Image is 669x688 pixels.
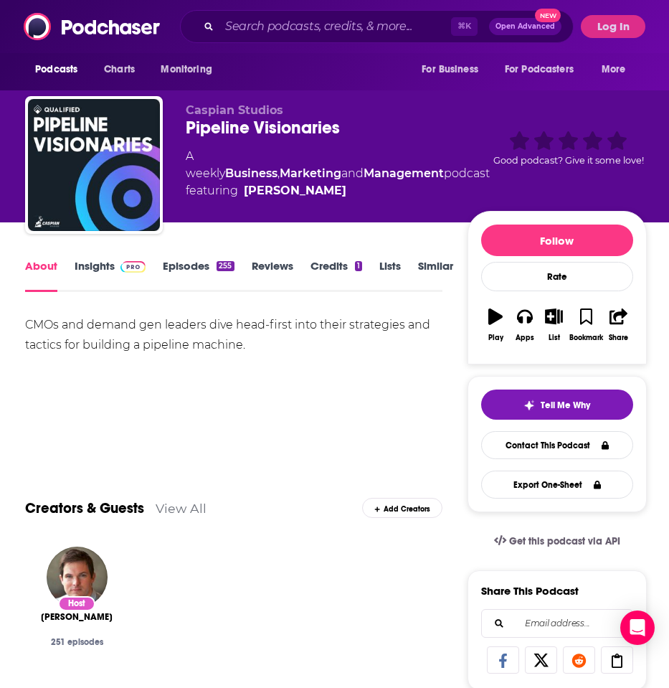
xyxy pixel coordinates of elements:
a: InsightsPodchaser Pro [75,259,146,292]
a: Contact This Podcast [481,431,633,459]
div: Apps [516,334,534,342]
img: Podchaser Pro [120,261,146,273]
button: open menu [151,56,230,83]
a: Share on X/Twitter [525,646,557,674]
div: List [549,334,560,342]
div: 1 [355,261,362,271]
span: and [341,166,364,180]
button: Log In [581,15,645,38]
a: Creators & Guests [25,499,144,517]
a: Episodes255 [163,259,234,292]
button: open menu [592,56,644,83]
div: 251 episodes [37,637,117,647]
span: Charts [104,60,135,80]
span: featuring [186,182,490,199]
span: , [277,166,280,180]
div: Host [58,596,95,611]
button: Share [604,299,633,351]
div: Rate [481,262,633,291]
a: Share on Facebook [487,646,519,674]
div: Add Creators [362,498,442,518]
div: Bookmark [569,334,603,342]
button: open menu [25,56,96,83]
span: New [535,9,561,22]
a: Charts [95,56,143,83]
a: Ian Faison [41,611,113,623]
a: Reviews [252,259,293,292]
button: List [539,299,569,351]
div: Search followers [481,609,633,638]
button: Export One-Sheet [481,471,633,499]
div: Good podcast? Give it some love! [490,103,647,192]
span: Open Advanced [495,23,555,30]
div: Search podcasts, credits, & more... [180,10,574,43]
span: Caspian Studios [186,103,283,117]
span: Get this podcast via API [509,535,620,547]
button: Apps [511,299,540,351]
a: Ian Faison [244,182,346,199]
button: open menu [412,56,496,83]
span: For Business [422,60,478,80]
div: Open Intercom Messenger [620,611,655,645]
button: Open AdvancedNew [489,18,561,35]
a: Management [364,166,444,180]
div: A weekly podcast [186,148,490,199]
span: Good podcast? Give it some love! [493,155,644,166]
a: Credits1 [310,259,362,292]
div: 255 [217,261,234,271]
a: Copy Link [601,646,633,674]
div: Play [488,334,503,342]
button: open menu [495,56,594,83]
span: ⌘ K [451,17,478,36]
a: Marketing [280,166,341,180]
a: Similar [418,259,453,292]
div: CMOs and demand gen leaders dive head-first into their strategies and tactics for building a pipe... [25,315,442,355]
img: Podchaser - Follow, Share and Rate Podcasts [24,13,161,40]
span: Podcasts [35,60,77,80]
span: Tell Me Why [541,400,590,411]
span: More [602,60,626,80]
span: Monitoring [161,60,212,80]
img: Pipeline Visionaries [28,99,160,231]
img: Ian Faison [47,547,108,608]
span: [PERSON_NAME] [41,611,113,623]
input: Search podcasts, credits, & more... [219,15,451,38]
h3: Share This Podcast [481,584,579,598]
button: Follow [481,225,633,256]
img: tell me why sparkle [523,400,535,411]
a: View All [156,501,207,516]
span: For Podcasters [505,60,574,80]
a: About [25,259,57,292]
input: Email address... [493,610,621,637]
a: Business [225,166,277,180]
button: tell me why sparkleTell Me Why [481,390,633,420]
a: Share on Reddit [563,646,595,674]
button: Bookmark [569,299,604,351]
a: Get this podcast via API [483,524,632,559]
a: Lists [379,259,401,292]
div: Share [609,334,628,342]
button: Play [481,299,511,351]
